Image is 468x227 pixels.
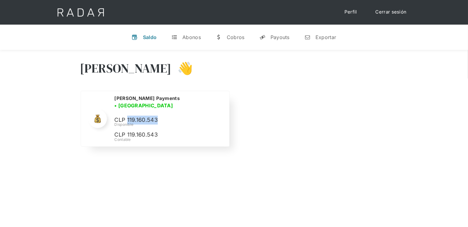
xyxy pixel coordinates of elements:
[114,130,207,139] p: CLP 119.160.543
[216,34,222,40] div: w
[227,34,245,40] div: Cobros
[132,34,138,40] div: v
[114,102,173,109] h3: • [GEOGRAPHIC_DATA]
[80,61,172,76] h3: [PERSON_NAME]
[114,137,222,142] div: Contable
[114,122,222,127] div: Disponible
[338,6,363,18] a: Perfil
[143,34,157,40] div: Saldo
[315,34,336,40] div: Exportar
[182,34,201,40] div: Abonos
[114,116,207,125] p: CLP 119.160.543
[259,34,266,40] div: y
[304,34,311,40] div: n
[171,34,177,40] div: t
[171,61,193,76] h3: 👋
[369,6,413,18] a: Cerrar sesión
[271,34,290,40] div: Payouts
[114,95,180,102] h2: [PERSON_NAME] Payments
